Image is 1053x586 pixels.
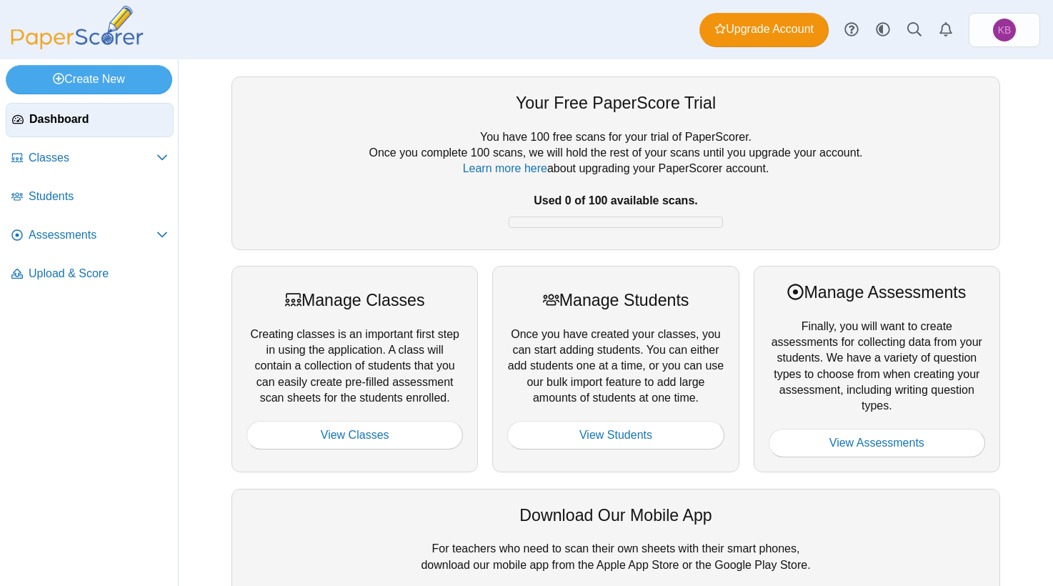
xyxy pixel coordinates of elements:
[246,421,463,450] a: View Classes
[930,14,962,46] a: Alerts
[29,189,168,204] span: Students
[29,111,167,127] span: Dashboard
[492,266,739,472] div: Once you have created your classes, you can start adding students. You can either add students on...
[769,281,985,304] div: Manage Assessments
[29,227,156,243] span: Assessments
[6,219,174,253] a: Assessments
[6,6,149,49] img: PaperScorer
[993,19,1016,41] span: Kelly Brasile
[769,429,985,457] a: View Assessments
[6,141,174,176] a: Classes
[507,289,724,312] div: Manage Students
[463,162,547,174] a: Learn more here
[998,25,1012,35] span: Kelly Brasile
[6,180,174,214] a: Students
[6,257,174,292] a: Upload & Score
[246,129,985,235] div: You have 100 free scans for your trial of PaperScorer. Once you complete 100 scans, we will hold ...
[754,266,1000,472] div: Finally, you will want to create assessments for collecting data from your students. We have a va...
[507,421,724,450] a: View Students
[699,13,829,47] a: Upgrade Account
[231,266,478,472] div: Creating classes is an important first step in using the application. A class will contain a coll...
[246,289,463,312] div: Manage Classes
[29,266,168,282] span: Upload & Score
[6,103,174,137] a: Dashboard
[534,194,697,207] b: Used 0 of 100 available scans.
[6,65,172,94] a: Create New
[29,150,156,166] span: Classes
[6,39,149,51] a: PaperScorer
[246,91,985,114] div: Your Free PaperScore Trial
[969,13,1040,47] a: Kelly Brasile
[246,504,985,527] div: Download Our Mobile App
[714,21,814,37] span: Upgrade Account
